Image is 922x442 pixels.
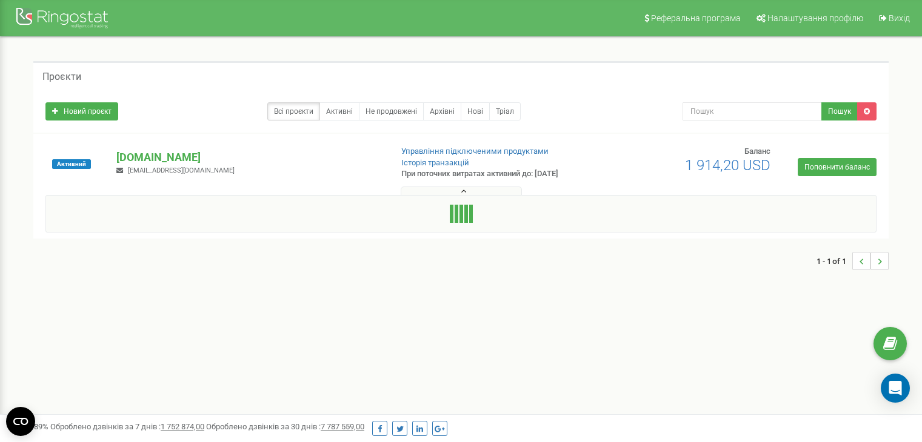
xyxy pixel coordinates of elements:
[817,252,852,270] span: 1 - 1 of 1
[461,102,490,120] a: Нові
[401,147,549,156] a: Управління підключеними продуктами
[116,150,381,165] p: [DOMAIN_NAME]
[767,13,863,23] span: Налаштування профілю
[881,374,910,403] div: Open Intercom Messenger
[423,102,461,120] a: Архівні
[401,158,469,167] a: Історія транзакцій
[651,13,741,23] span: Реферальна програма
[45,102,118,120] a: Новий проєкт
[889,13,910,23] span: Вихід
[685,157,770,174] span: 1 914,20 USD
[52,159,91,169] span: Активний
[489,102,521,120] a: Тріал
[401,168,595,180] p: При поточних витратах активний до: [DATE]
[798,158,877,176] a: Поповнити баланс
[821,102,858,120] button: Пошук
[50,422,204,431] span: Оброблено дзвінків за 7 днів :
[359,102,424,120] a: Не продовжені
[744,147,770,156] span: Баланс
[128,167,235,174] span: [EMAIL_ADDRESS][DOMAIN_NAME]
[42,71,81,82] h5: Проєкти
[319,102,359,120] a: Активні
[6,407,35,436] button: Open CMP widget
[817,240,889,282] nav: ...
[267,102,320,120] a: Всі проєкти
[206,422,364,431] span: Оброблено дзвінків за 30 днів :
[321,422,364,431] u: 7 787 559,00
[161,422,204,431] u: 1 752 874,00
[683,102,822,120] input: Пошук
